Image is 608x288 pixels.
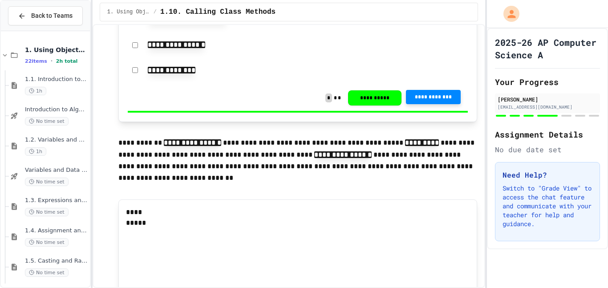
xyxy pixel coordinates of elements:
[25,87,46,95] span: 1h
[25,136,88,144] span: 1.2. Variables and Data Types
[25,147,46,156] span: 1h
[160,7,276,17] span: 1.10. Calling Class Methods
[25,166,88,174] span: Variables and Data Types - Quiz
[51,57,53,65] span: •
[503,184,592,228] p: Switch to "Grade View" to access the chat feature and communicate with your teacher for help and ...
[25,197,88,204] span: 1.3. Expressions and Output [New]
[503,170,592,180] h3: Need Help?
[25,257,88,265] span: 1.5. Casting and Ranges of Values
[25,238,69,247] span: No time set
[154,8,157,16] span: /
[495,76,600,88] h2: Your Progress
[25,58,47,64] span: 22 items
[25,208,69,216] span: No time set
[25,178,69,186] span: No time set
[498,95,597,103] div: [PERSON_NAME]
[25,268,69,277] span: No time set
[495,144,600,155] div: No due date set
[25,227,88,235] span: 1.4. Assignment and Input
[25,76,88,83] span: 1.1. Introduction to Algorithms, Programming, and Compilers
[25,106,88,114] span: Introduction to Algorithms, Programming, and Compilers
[494,4,522,24] div: My Account
[25,117,69,126] span: No time set
[56,58,78,64] span: 2h total
[107,8,150,16] span: 1. Using Objects and Methods
[31,11,73,20] span: Back to Teams
[495,36,600,61] h1: 2025-26 AP Computer Science A
[495,128,600,141] h2: Assignment Details
[498,104,597,110] div: [EMAIL_ADDRESS][DOMAIN_NAME]
[25,46,88,54] span: 1. Using Objects and Methods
